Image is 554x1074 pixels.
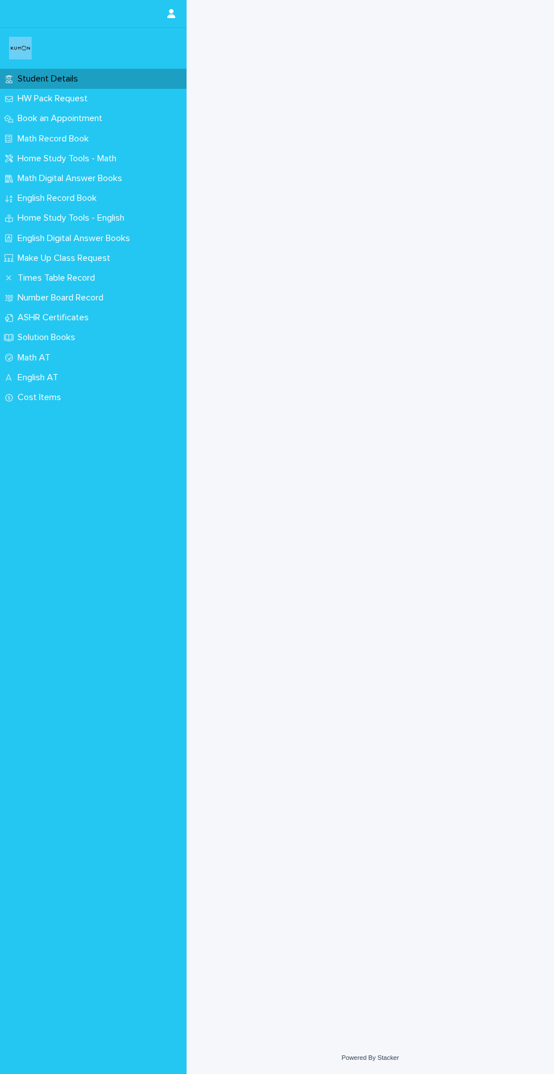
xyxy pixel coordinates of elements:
p: Home Study Tools - Math [13,153,125,164]
p: Solution Books [13,332,84,343]
p: Math Record Book [13,134,98,144]
p: English Record Book [13,193,106,204]
p: English AT [13,372,67,383]
p: Number Board Record [13,293,112,303]
p: ASHR Certificates [13,312,98,323]
p: HW Pack Request [13,93,97,104]
p: Make Up Class Request [13,253,119,264]
p: Math Digital Answer Books [13,173,131,184]
p: Home Study Tools - English [13,213,133,224]
p: Student Details [13,74,87,84]
p: Math AT [13,353,59,363]
p: English Digital Answer Books [13,233,139,244]
img: o6XkwfS7S2qhyeB9lxyF [9,37,32,59]
p: Cost Items [13,392,70,403]
a: Powered By Stacker [341,1054,399,1061]
p: Book an Appointment [13,113,111,124]
p: Times Table Record [13,273,104,283]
